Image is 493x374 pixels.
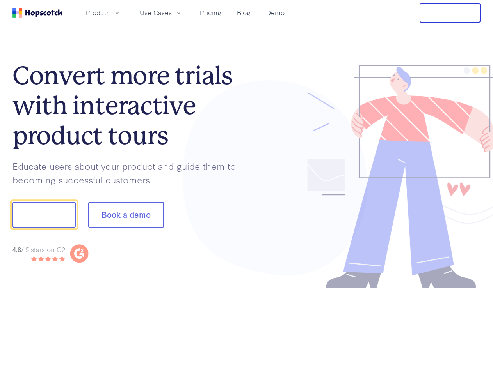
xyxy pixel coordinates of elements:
[86,8,110,18] span: Product
[420,3,481,23] button: Free Trial
[88,202,164,228] button: Book a demo
[135,6,187,19] button: Use Cases
[81,6,126,19] button: Product
[263,6,288,19] a: Demo
[12,61,247,150] h1: Convert more trials with interactive product tours
[197,6,224,19] a: Pricing
[12,8,62,18] a: Home
[140,8,172,18] span: Use Cases
[12,159,247,186] p: Educate users about your product and guide them to becoming successful customers.
[12,245,21,254] strong: 4.8
[12,202,76,228] button: Show me!
[234,6,254,19] a: Blog
[12,245,65,254] div: / 5 stars on G2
